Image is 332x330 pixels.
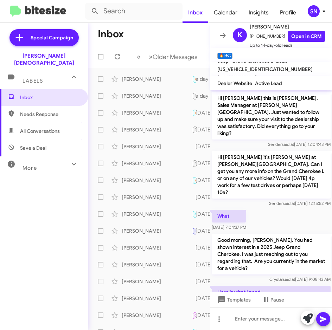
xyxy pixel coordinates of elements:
span: « [137,52,141,61]
span: » [149,52,153,61]
div: [DATE] [196,177,218,184]
a: Open in CRM [288,31,325,42]
span: Labels [23,78,43,84]
button: Previous [133,50,145,64]
div: I understand. When you are ready, we will be here to assist you. [192,210,196,218]
span: Sender [DATE] 12:15:52 PM [269,201,331,206]
span: [DATE] 7:04:37 PM [212,225,246,230]
div: [DATE] [196,143,218,150]
span: Up to 14-day-old leads [250,42,325,49]
span: 🔥 Hot [194,77,206,81]
span: Dealer Website [217,80,252,86]
div: Okay, will do [192,125,196,134]
span: Save a Deal [20,144,46,151]
span: [PERSON_NAME] [217,75,257,81]
div: [PERSON_NAME] [122,227,192,234]
div: Yes, I understand. I am a sales manager and am ensuring that you have the information needed to m... [192,244,196,251]
span: Pause [270,293,284,306]
span: All Conversations [20,128,60,135]
p: Hi [PERSON_NAME] this is [PERSON_NAME], Sales Manager at [PERSON_NAME][GEOGRAPHIC_DATA]. Just wan... [212,92,331,140]
span: Not-Interested [194,161,222,166]
h1: Inbox [98,28,124,40]
div: [DATE] [196,261,218,268]
span: Crystal [DATE] 9:08:43 AM [269,277,331,282]
span: Call Them [194,313,213,318]
div: [DATE] [196,211,218,218]
span: [US_VEHICLE_IDENTIFICATION_NUMBER] [217,66,313,72]
input: Search [85,3,183,20]
div: [DATE] [196,312,218,319]
div: SN [308,5,320,17]
div: The 7,500 federal EV tax credit expired on [DATE], due to the new legislation into law in [DATE].... [192,194,196,201]
span: Inbox [20,94,80,101]
div: [PERSON_NAME] [122,295,192,302]
button: Pause [256,293,290,306]
span: 🔥 Hot [194,110,206,115]
div: [PERSON_NAME] [122,76,192,83]
p: Hi [PERSON_NAME] it's [PERSON_NAME] at [PERSON_NAME][GEOGRAPHIC_DATA]. Can I get you any more inf... [212,151,331,199]
span: Templates [216,293,251,306]
div: [PERSON_NAME] [122,278,192,285]
div: Will do sir. [192,75,196,83]
div: [DATE] [196,109,218,116]
span: said at [283,277,295,282]
div: [PERSON_NAME] [122,160,192,167]
div: [PERSON_NAME] [122,109,192,116]
span: said at [283,201,295,206]
a: Inbox [183,2,208,23]
div: You are welcome, and that sounds good, [PERSON_NAME]. We are here to assist you when you are ready. [192,143,196,150]
div: [PERSON_NAME], please let me know if you have any questions. [192,109,196,117]
div: [PERSON_NAME] [122,177,192,184]
button: Templates [210,293,256,306]
span: Sender [DATE] 12:04:43 PM [268,142,331,147]
span: Needs Response [20,111,80,118]
nav: Page navigation example [133,50,202,64]
span: Special Campaign [31,34,73,41]
div: Okay, that sounds great. Please let me know should you wish to come in and take a look in person ... [192,278,196,285]
span: Older Messages [153,53,197,61]
div: [PERSON_NAME] [122,244,192,251]
div: [DATE] [196,278,218,285]
div: [PERSON_NAME], when is a good time for you to come in to see and test drive this Jeep? [192,295,196,302]
small: 🔥 Hot [217,53,232,59]
button: SN [302,5,324,17]
p: What [212,210,246,222]
button: Next [145,50,202,64]
div: Inbound Call [192,311,196,319]
span: Not-Interested [194,127,222,132]
div: [DATE] [196,194,218,201]
div: [PERSON_NAME] [122,194,192,201]
span: [PERSON_NAME] [250,22,325,31]
div: [DATE] [196,295,218,302]
a: Insights [243,2,274,23]
div: [PERSON_NAME] [122,92,192,99]
span: K [237,30,242,41]
div: [DATE] [196,126,218,133]
div: ​👍​ to “ Congratulations! Please let us know if there is anything that we can do to help with in ... [192,159,196,167]
div: [PERSON_NAME] [122,143,192,150]
a: Special Campaign [9,29,79,46]
span: said at [282,142,294,147]
div: [PERSON_NAME] [122,261,192,268]
a: Calendar [208,2,243,23]
div: No worries. We look forward to helping you guys out. [192,176,196,184]
div: [PERSON_NAME] [122,126,192,133]
div: [DATE] [196,227,218,234]
span: More [23,165,37,171]
div: [DATE] [196,160,218,167]
a: Profile [274,2,302,23]
div: Hi [PERSON_NAME], thank you for stopping into [PERSON_NAME] on 54. We have an extensive amount of... [192,261,196,268]
span: [PHONE_NUMBER] [250,31,325,42]
p: Good morning, [PERSON_NAME]. You had shown interest in a 2025 Jeep Grand Cherokee. I was just rea... [212,234,331,274]
div: [DATE] [196,244,218,251]
div: a day ago [196,76,225,83]
span: Active Lead [255,80,282,86]
span: Not-Interested [194,93,222,98]
div: [PERSON_NAME] [122,312,192,319]
span: Appointment Set [194,212,225,216]
span: Important [194,228,213,233]
div: [PERSON_NAME] [122,211,192,218]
